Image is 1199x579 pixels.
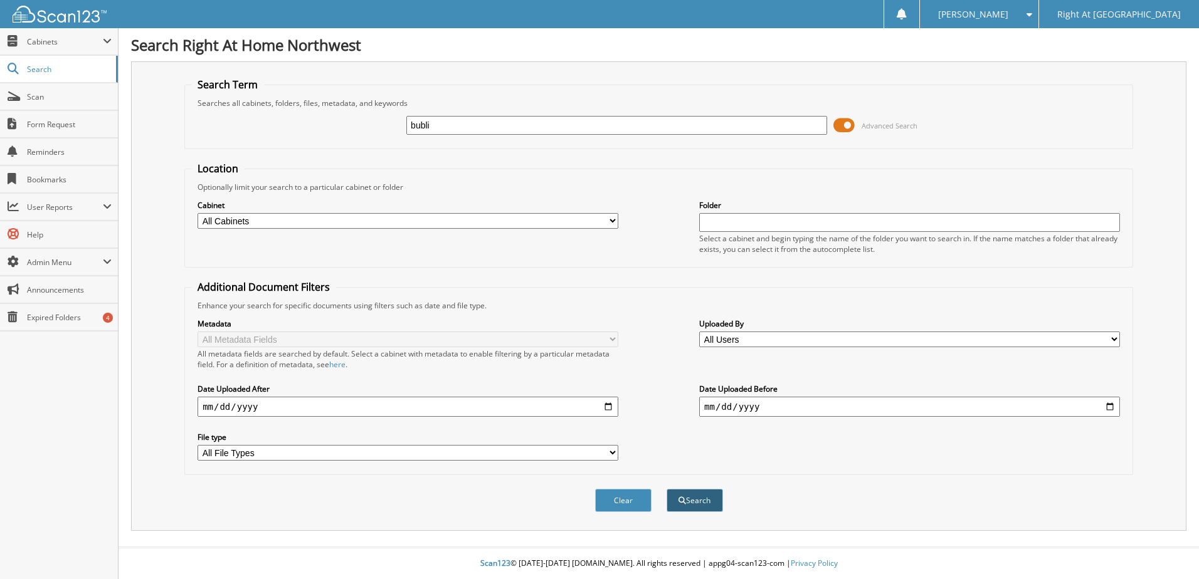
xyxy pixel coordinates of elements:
button: Clear [595,489,652,512]
span: Scan123 [480,558,510,568]
div: Enhance your search for specific documents using filters such as date and file type. [191,300,1126,311]
span: Scan [27,91,112,102]
h1: Search Right At Home Northwest [131,34,1186,55]
div: Select a cabinet and begin typing the name of the folder you want to search in. If the name match... [699,233,1120,254]
div: All metadata fields are searched by default. Select a cabinet with metadata to enable filtering b... [198,348,618,370]
span: Reminders [27,147,112,157]
a: here [329,359,346,370]
div: 4 [103,313,113,323]
input: start [198,397,618,417]
div: Searches all cabinets, folders, files, metadata, and keywords [191,98,1126,108]
input: end [699,397,1120,417]
label: Cabinet [198,200,618,211]
legend: Location [191,162,245,175]
span: Bookmarks [27,174,112,185]
label: Folder [699,200,1120,211]
span: Advanced Search [862,121,917,130]
span: Announcements [27,284,112,295]
a: Privacy Policy [791,558,838,568]
span: Right At [GEOGRAPHIC_DATA] [1057,11,1181,18]
label: Date Uploaded Before [699,383,1120,394]
span: User Reports [27,202,103,212]
span: [PERSON_NAME] [938,11,1008,18]
legend: Search Term [191,78,264,91]
iframe: Chat Widget [1136,519,1199,579]
label: File type [198,432,618,442]
span: Search [27,64,110,75]
button: Search [667,489,723,512]
label: Date Uploaded After [198,383,618,394]
label: Uploaded By [699,318,1120,329]
span: Help [27,229,112,240]
span: Admin Menu [27,257,103,268]
span: Expired Folders [27,312,112,323]
label: Metadata [198,318,618,329]
legend: Additional Document Filters [191,280,336,294]
div: Optionally limit your search to a particular cabinet or folder [191,182,1126,192]
img: scan123-logo-white.svg [13,6,107,23]
div: © [DATE]-[DATE] [DOMAIN_NAME]. All rights reserved | appg04-scan123-com | [119,548,1199,579]
span: Form Request [27,119,112,130]
span: Cabinets [27,36,103,47]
